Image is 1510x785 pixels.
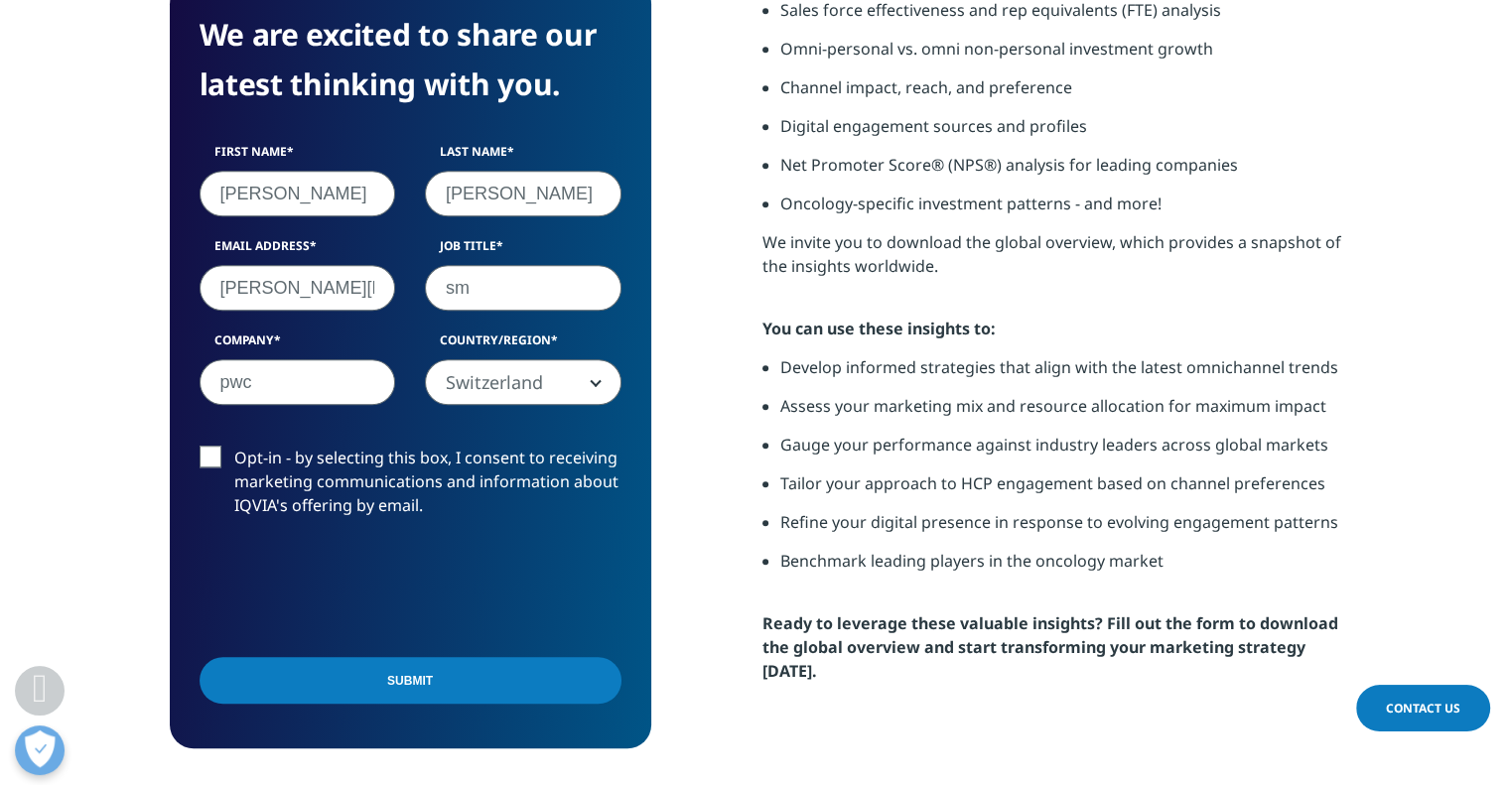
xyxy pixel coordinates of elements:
[780,75,1341,114] li: Channel impact, reach, and preference
[200,657,621,704] input: Submit
[780,37,1341,75] li: Omni-personal vs. omni non-personal investment growth
[200,10,621,109] h4: We are excited to share our latest thinking with you.
[780,153,1341,192] li: Net Promoter Score® (NPS®) analysis for leading companies
[780,471,1341,510] li: Tailor your approach to HCP engagement based on channel preferences
[780,549,1341,588] li: Benchmark leading players in the oncology market
[780,510,1341,549] li: Refine your digital presence in response to evolving engagement patterns
[1356,685,1490,731] a: Contact Us
[762,230,1341,293] p: We invite you to download the global overview, which provides a snapshot of the insights worldwide.
[15,725,65,775] button: Open Preferences
[780,355,1341,394] li: Develop informed strategies that align with the latest omnichannel trends
[425,143,621,171] label: Last Name
[780,192,1341,230] li: Oncology-specific investment patterns - and more!
[200,331,396,359] label: Company
[426,360,620,406] span: Switzerland
[200,549,501,626] iframe: reCAPTCHA
[762,318,996,339] strong: You can use these insights to:
[200,446,621,528] label: Opt-in - by selecting this box, I consent to receiving marketing communications and information a...
[200,237,396,265] label: Email Address
[762,612,1338,682] strong: Ready to leverage these valuable insights? Fill out the form to download the global overview and ...
[425,331,621,359] label: Country/Region
[1386,700,1460,717] span: Contact Us
[780,433,1341,471] li: Gauge your performance against industry leaders across global markets
[425,237,621,265] label: Job Title
[780,394,1341,433] li: Assess your marketing mix and resource allocation for maximum impact
[425,359,621,405] span: Switzerland
[200,143,396,171] label: First Name
[780,114,1341,153] li: Digital engagement sources and profiles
